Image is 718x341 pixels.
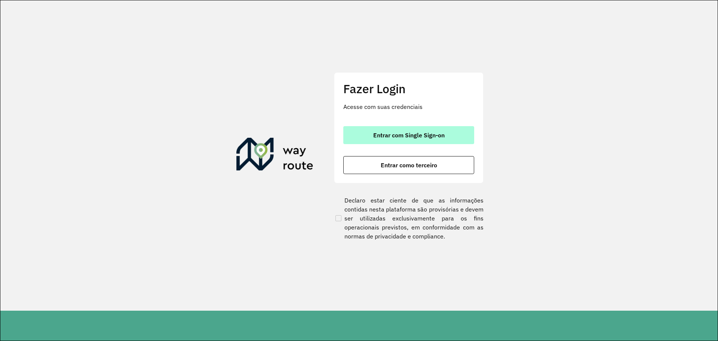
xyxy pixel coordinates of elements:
font: Entrar com Single Sign-on [373,131,445,139]
img: Roteirizador AmbevTech [236,138,313,174]
font: Declaro estar ciente de que as informações contidas nesta plataforma são provisórias e devem ser ... [344,197,484,240]
font: Entrar como terceiro [381,161,437,169]
font: Fazer Login [343,81,406,97]
button: botão [343,156,474,174]
button: botão [343,126,474,144]
font: Acesse com suas credenciais [343,103,423,110]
